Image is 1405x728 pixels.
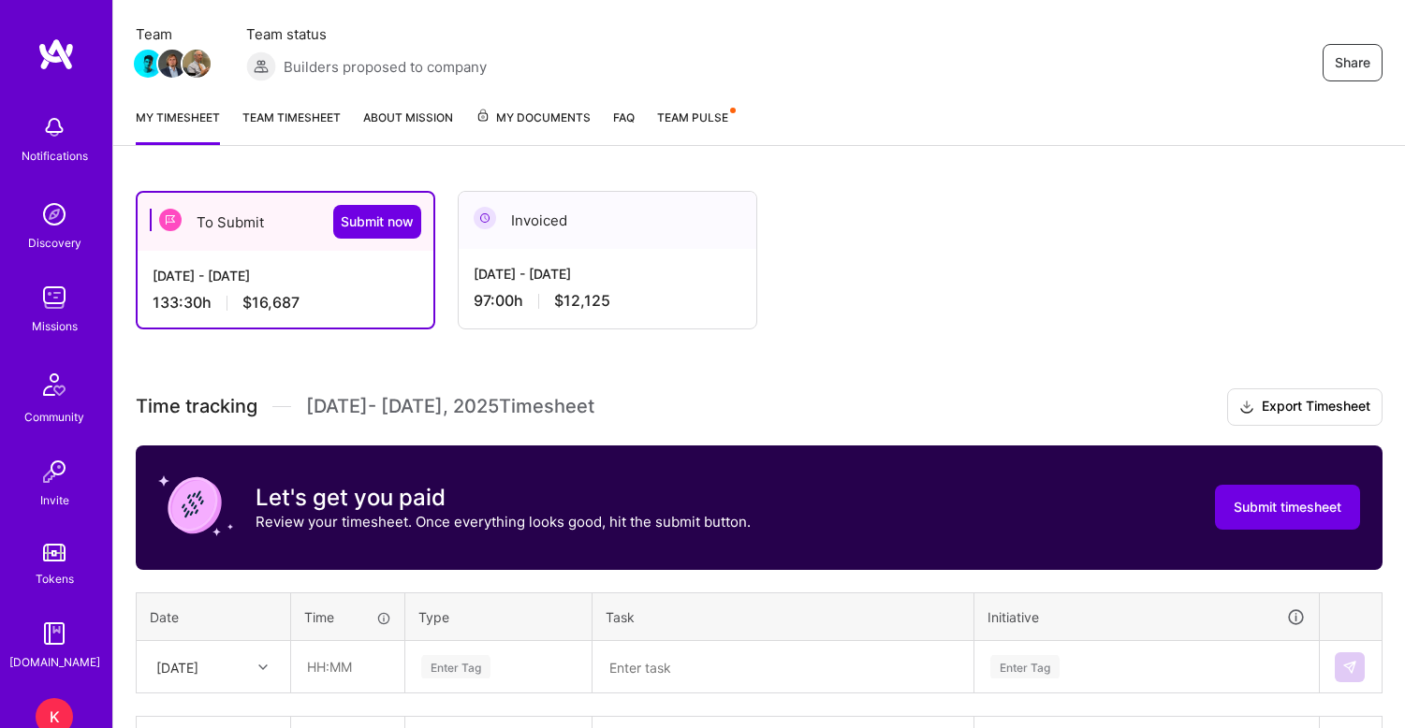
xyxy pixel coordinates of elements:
[341,212,414,231] span: Submit now
[36,615,73,652] img: guide book
[36,109,73,146] img: bell
[246,24,487,44] span: Team status
[1234,498,1341,517] span: Submit timesheet
[43,544,66,561] img: tokens
[421,652,490,681] div: Enter Tag
[657,108,734,145] a: Team Pulse
[153,266,418,285] div: [DATE] - [DATE]
[657,110,728,124] span: Team Pulse
[613,108,635,145] a: FAQ
[292,642,403,692] input: HH:MM
[36,279,73,316] img: teamwork
[37,37,75,71] img: logo
[363,108,453,145] a: About Mission
[256,484,751,512] h3: Let's get you paid
[134,50,162,78] img: Team Member Avatar
[1323,44,1383,81] button: Share
[160,48,184,80] a: Team Member Avatar
[136,108,220,145] a: My timesheet
[284,57,487,77] span: Builders proposed to company
[184,48,209,80] a: Team Member Avatar
[138,193,433,251] div: To Submit
[1227,388,1383,426] button: Export Timesheet
[988,606,1306,628] div: Initiative
[304,607,391,627] div: Time
[183,50,211,78] img: Team Member Avatar
[242,293,300,313] span: $16,687
[474,291,741,311] div: 97:00 h
[40,490,69,510] div: Invite
[28,233,81,253] div: Discovery
[474,264,741,284] div: [DATE] - [DATE]
[32,316,78,336] div: Missions
[136,395,257,418] span: Time tracking
[405,592,593,641] th: Type
[136,48,160,80] a: Team Member Avatar
[1215,485,1360,530] button: Submit timesheet
[258,662,268,672] i: icon Chevron
[36,453,73,490] img: Invite
[1342,660,1357,675] img: Submit
[9,652,100,672] div: [DOMAIN_NAME]
[256,512,751,531] p: Review your timesheet. Once everything looks good, hit the submit button.
[1335,53,1370,72] span: Share
[990,652,1060,681] div: Enter Tag
[1239,398,1254,417] i: icon Download
[137,592,291,641] th: Date
[158,468,233,543] img: coin
[474,207,496,229] img: Invoiced
[32,362,77,407] img: Community
[158,50,186,78] img: Team Member Avatar
[333,205,421,239] button: Submit now
[246,51,276,81] img: Builders proposed to company
[459,192,756,249] div: Invoiced
[593,592,974,641] th: Task
[554,291,610,311] span: $12,125
[156,657,198,677] div: [DATE]
[24,407,84,427] div: Community
[159,209,182,231] img: To Submit
[153,293,418,313] div: 133:30 h
[36,196,73,233] img: discovery
[476,108,591,128] span: My Documents
[22,146,88,166] div: Notifications
[36,569,74,589] div: Tokens
[306,395,594,418] span: [DATE] - [DATE] , 2025 Timesheet
[242,108,341,145] a: Team timesheet
[476,108,591,145] a: My Documents
[136,24,209,44] span: Team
